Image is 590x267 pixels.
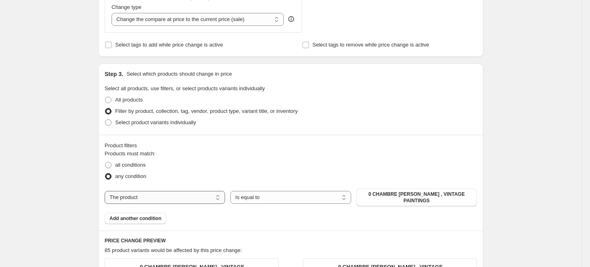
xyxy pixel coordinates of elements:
div: help [287,15,295,23]
span: Select product variants individually [115,119,196,125]
span: Select tags to add while price change is active [115,42,223,48]
span: Select tags to remove while price change is active [313,42,429,48]
h6: PRICE CHANGE PREVIEW [105,237,477,244]
div: Product filters [105,142,477,150]
span: Select all products, use filters, or select products variants individually [105,85,265,91]
p: Select which products should change in price [127,70,232,78]
span: all conditions [115,162,146,168]
span: 85 product variants would be affected by this price change: [105,247,242,253]
span: Products must match: [105,150,156,157]
span: Filter by product, collection, tag, vendor, product type, variant title, or inventory [115,108,298,114]
h2: Step 3. [105,70,123,78]
span: 0 CHAMBRE [PERSON_NAME] , VINTAGE PAINTINGS [361,191,472,204]
span: Change type [112,4,142,10]
button: 0 CHAMBRE DE RAPHAËL , VINTAGE PAINTINGS [356,189,477,206]
span: All products [115,97,143,103]
span: Add another condition [109,215,161,222]
span: any condition [115,173,146,179]
button: Add another condition [105,213,166,224]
